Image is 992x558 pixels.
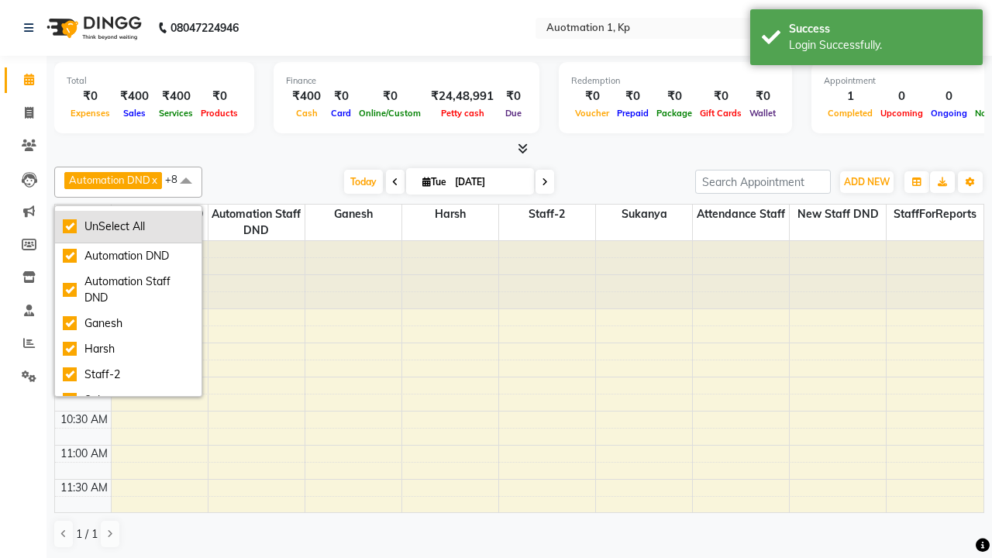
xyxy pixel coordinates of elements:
span: Harsh [402,205,498,224]
button: ADD NEW [840,171,894,193]
div: 0 [877,88,927,105]
div: ₹0 [653,88,696,105]
div: Staff-2 [63,367,194,383]
span: Tue [418,176,450,188]
span: Today [344,170,383,194]
div: Redemption [571,74,780,88]
div: ₹0 [500,88,527,105]
div: 1 [824,88,877,105]
span: Ganesh [305,205,401,224]
div: ₹400 [114,88,155,105]
span: Petty cash [437,108,488,119]
span: Automation DND [69,174,150,186]
div: 0 [927,88,971,105]
div: ₹0 [327,88,355,105]
span: Expenses [67,108,114,119]
span: 1 / 1 [76,526,98,542]
div: ₹400 [286,88,327,105]
div: Automation Staff DND [63,274,194,306]
span: ADD NEW [844,176,890,188]
div: ₹0 [355,88,425,105]
div: ₹0 [613,88,653,105]
b: 08047224946 [170,6,239,50]
span: Card [327,108,355,119]
span: Automation Staff DND [208,205,305,240]
span: Automation DND [112,205,208,224]
span: Prepaid [613,108,653,119]
div: Harsh [63,341,194,357]
span: Cash [292,108,322,119]
span: Voucher [571,108,613,119]
div: ₹0 [696,88,746,105]
span: Due [501,108,525,119]
div: ₹0 [571,88,613,105]
input: 2025-09-02 [450,170,528,194]
span: Upcoming [877,108,927,119]
span: Services [155,108,197,119]
div: Sukanya [63,392,194,408]
div: ₹400 [155,88,197,105]
div: Ganesh [63,315,194,332]
div: Automation DND [63,248,194,264]
span: New Staff DND [790,205,886,224]
div: Login Successfully. [789,37,971,53]
span: Gift Cards [696,108,746,119]
div: Therapist [55,205,111,221]
div: Finance [286,74,527,88]
span: Sukanya [596,205,692,224]
span: Completed [824,108,877,119]
span: Staff-2 [499,205,595,224]
div: ₹0 [67,88,114,105]
div: ₹24,48,991 [425,88,500,105]
input: Search Appointment [695,170,831,194]
div: ₹0 [197,88,242,105]
div: Total [67,74,242,88]
span: +8 [165,173,189,185]
span: StaffForReports [887,205,983,224]
span: Wallet [746,108,780,119]
span: Package [653,108,696,119]
span: Products [197,108,242,119]
div: 11:00 AM [57,446,111,462]
div: 11:30 AM [57,480,111,496]
div: ₹0 [746,88,780,105]
img: logo [40,6,146,50]
span: Attendance Staff [693,205,789,224]
div: UnSelect All [63,219,194,235]
a: x [150,174,157,186]
span: Sales [119,108,150,119]
div: Success [789,21,971,37]
span: Online/Custom [355,108,425,119]
div: 10:30 AM [57,412,111,428]
span: Ongoing [927,108,971,119]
